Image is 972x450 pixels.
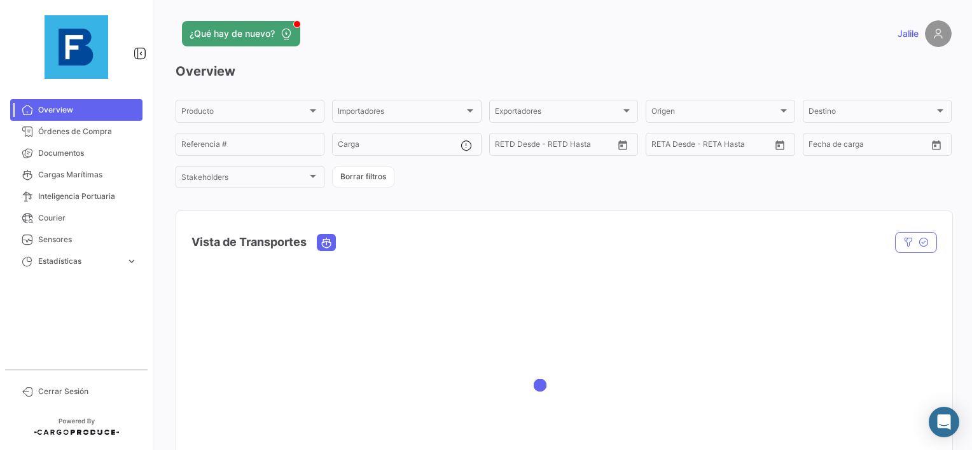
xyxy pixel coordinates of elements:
[38,234,137,245] span: Sensores
[38,104,137,116] span: Overview
[927,135,946,154] button: Open calendar
[10,229,142,250] a: Sensores
[10,207,142,229] a: Courier
[10,186,142,207] a: Inteligencia Portuaria
[840,142,897,151] input: Hasta
[38,191,137,202] span: Inteligencia Portuaria
[651,142,674,151] input: Desde
[38,256,121,267] span: Estadísticas
[809,109,934,118] span: Destino
[190,27,275,40] span: ¿Qué hay de nuevo?
[527,142,583,151] input: Hasta
[38,126,137,137] span: Órdenes de Compra
[181,175,307,184] span: Stakeholders
[925,20,952,47] img: placeholder-user.png
[338,109,464,118] span: Importadores
[176,62,952,80] h3: Overview
[38,386,137,397] span: Cerrar Sesión
[683,142,740,151] input: Hasta
[10,142,142,164] a: Documentos
[191,233,307,251] h4: Vista de Transportes
[10,121,142,142] a: Órdenes de Compra
[126,256,137,267] span: expand_more
[929,407,959,437] div: Abrir Intercom Messenger
[651,109,777,118] span: Origen
[38,147,137,159] span: Documentos
[332,167,394,187] button: Borrar filtros
[613,135,632,154] button: Open calendar
[317,235,335,250] button: Ocean
[181,109,307,118] span: Producto
[10,164,142,186] a: Cargas Marítimas
[809,142,831,151] input: Desde
[495,109,621,118] span: Exportadores
[898,27,919,40] span: Jalile
[10,99,142,121] a: Overview
[38,212,137,224] span: Courier
[770,135,789,154] button: Open calendar
[495,142,518,151] input: Desde
[38,169,137,181] span: Cargas Marítimas
[45,15,108,79] img: 12429640-9da8-4fa2-92c4-ea5716e443d2.jpg
[182,21,300,46] button: ¿Qué hay de nuevo?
